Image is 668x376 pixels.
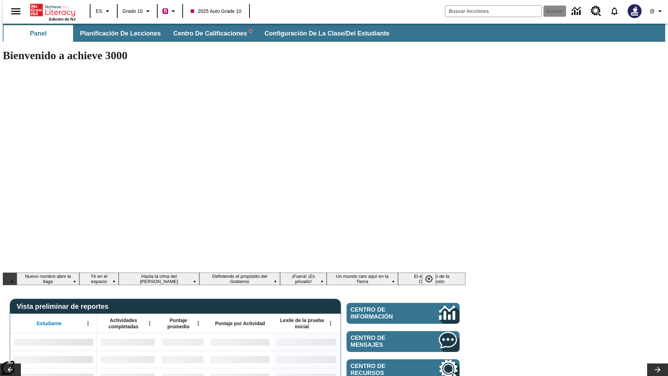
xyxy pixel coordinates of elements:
[567,2,587,21] a: Centro de información
[327,273,398,285] button: Diapositiva 6 Un mundo raro aquí en la Tierra
[628,4,642,18] img: Avatar
[347,331,460,352] a: Centro de mensajes
[264,30,389,38] span: Configuración de la clase/del estudiante
[158,351,207,368] div: Sin datos,
[17,303,112,311] span: Vista preliminar de reportes
[162,317,195,330] span: Puntaje promedio
[37,320,62,327] span: Estudiante
[351,335,418,348] span: Centro de mensajes
[3,24,665,42] div: Subbarra de navegación
[325,318,336,329] button: Abrir menú
[193,318,204,329] button: Abrir menú
[173,30,252,38] span: Centro de calificaciones
[3,49,466,62] h1: Bienvenido a achieve 3000
[3,25,73,42] button: Panel
[623,2,646,20] button: Escoja un nuevo avatar
[93,5,115,17] button: Lenguaje: ES, Selecciona un idioma
[49,17,75,21] span: Edición de NJ
[646,5,668,17] button: Perfil/Configuración
[445,6,541,17] input: Buscar campo
[17,273,79,285] button: Diapositiva 1 Nuevo nombre abre la llaga
[398,273,466,285] button: Diapositiva 7 El equilibrio de la Constitución
[277,317,327,330] span: Lexile de la prueba inicial
[74,25,166,42] button: Planificación de lecciones
[650,8,654,15] span: @
[3,25,396,42] div: Subbarra de navegación
[422,273,436,285] button: Pausar
[422,273,443,285] div: Pausar
[97,333,158,351] div: Sin datos,
[122,8,143,15] span: Grado 10
[144,318,155,329] button: Abrir menú
[605,2,623,20] a: Notificaciones
[80,30,161,38] span: Planificación de lecciones
[168,25,257,42] button: Centro de calificaciones
[164,7,167,15] span: B
[647,363,668,376] button: Carrusel de lecciones, seguir
[160,5,180,17] button: Boost El color de la clase es rojo violeta. Cambiar el color de la clase.
[249,30,252,32] svg: writing assistant alert
[259,25,395,42] button: Configuración de la clase/del estudiante
[199,273,280,285] button: Diapositiva 4 Definiendo el propósito del Gobierno
[280,273,327,285] button: Diapositiva 5 ¡Fuera! ¡Es privado!
[215,320,265,327] span: Puntaje por Actividad
[587,2,605,21] a: Centro de recursos, Se abrirá en una pestaña nueva.
[30,3,75,17] a: Portada
[101,317,146,330] span: Actividades completadas
[158,333,207,351] div: Sin datos,
[97,351,158,368] div: Sin datos,
[120,5,155,17] button: Grado: Grado 10, Elige un grado
[191,8,241,15] span: 2025 Auto Grade 10
[351,306,416,320] span: Centro de información
[30,2,75,21] div: Portada
[119,273,199,285] button: Diapositiva 3 Hasta la cima del monte Tai
[79,273,119,285] button: Diapositiva 2 Té en el espacio
[347,303,460,324] a: Centro de información
[6,1,26,22] button: Abrir el menú lateral
[83,318,93,329] button: Abrir menú
[30,30,47,38] span: Panel
[96,8,102,15] span: ES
